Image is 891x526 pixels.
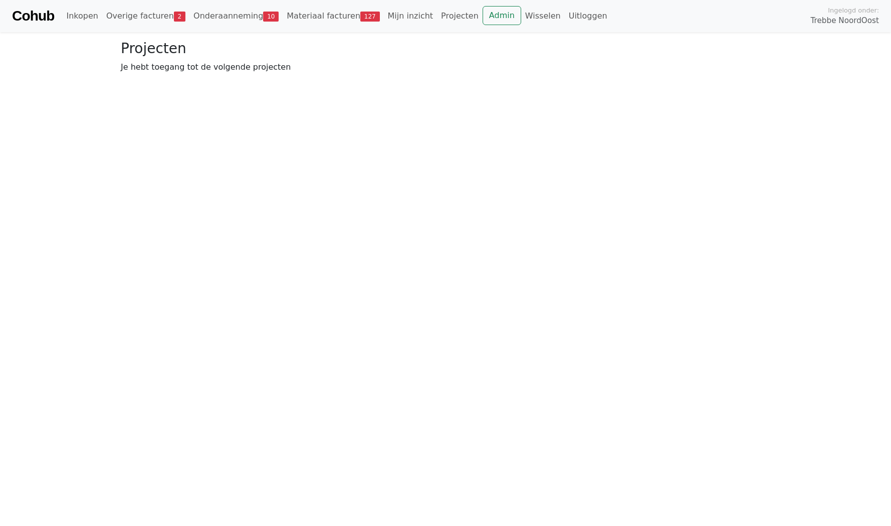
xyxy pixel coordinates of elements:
span: Trebbe NoordOost [811,15,879,27]
a: Admin [483,6,521,25]
span: 2 [174,12,185,22]
span: Ingelogd onder: [828,6,879,15]
p: Je hebt toegang tot de volgende projecten [121,61,770,73]
a: Overige facturen2 [102,6,189,26]
a: Wisselen [521,6,565,26]
h3: Projecten [121,40,770,57]
a: Cohub [12,4,54,28]
a: Inkopen [62,6,102,26]
a: Onderaanneming10 [189,6,283,26]
a: Uitloggen [565,6,611,26]
span: 10 [263,12,279,22]
a: Materiaal facturen127 [283,6,383,26]
a: Mijn inzicht [384,6,437,26]
span: 127 [360,12,380,22]
a: Projecten [437,6,483,26]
